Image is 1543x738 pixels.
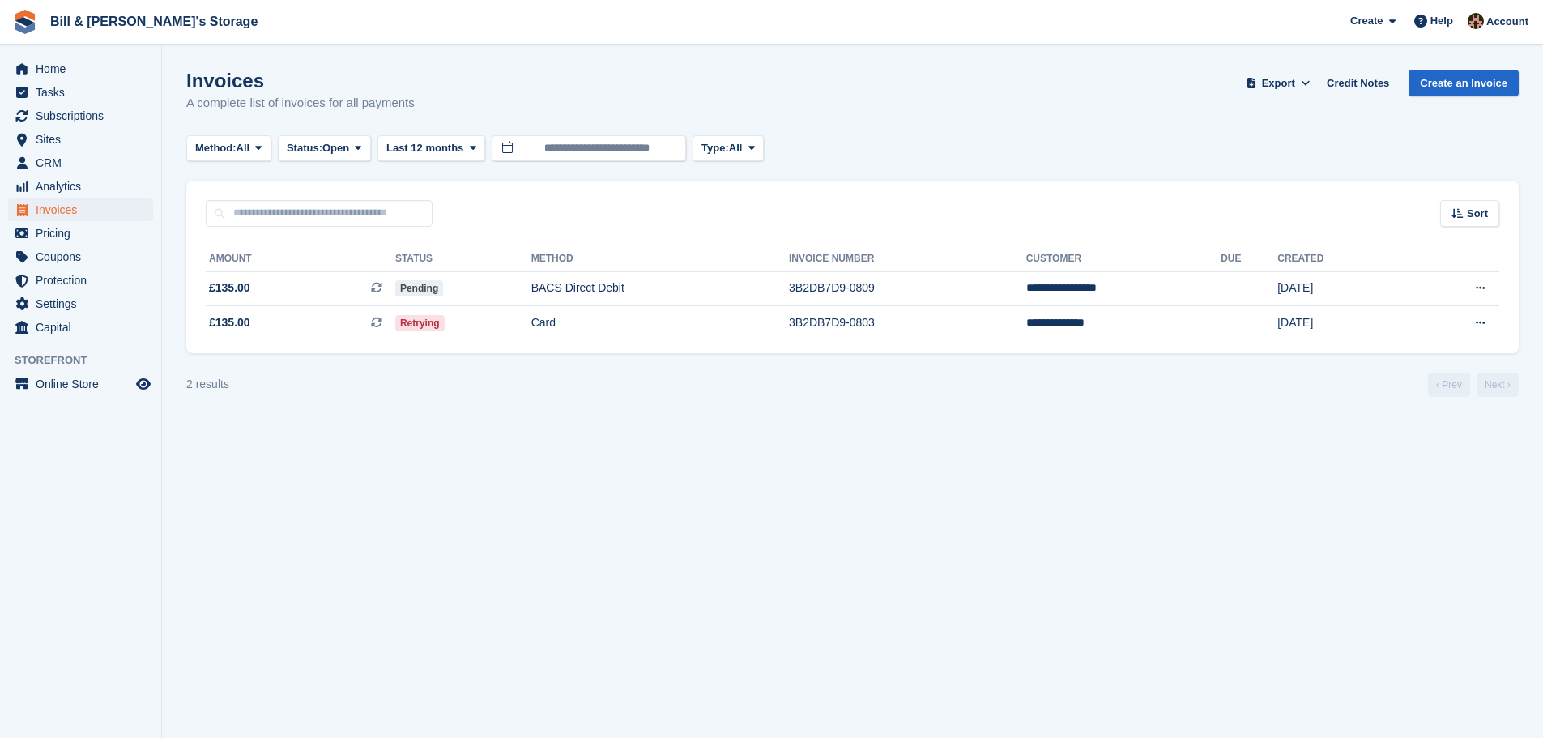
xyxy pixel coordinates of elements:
[1221,246,1277,272] th: Due
[789,246,1026,272] th: Invoice Number
[8,128,153,151] a: menu
[395,280,443,296] span: Pending
[36,175,133,198] span: Analytics
[237,140,250,156] span: All
[8,175,153,198] a: menu
[531,246,789,272] th: Method
[8,316,153,339] a: menu
[1430,13,1453,29] span: Help
[36,292,133,315] span: Settings
[36,128,133,151] span: Sites
[1277,246,1405,272] th: Created
[1350,13,1383,29] span: Create
[8,269,153,292] a: menu
[206,246,395,272] th: Amount
[8,245,153,268] a: menu
[36,81,133,104] span: Tasks
[1262,75,1295,92] span: Export
[36,151,133,174] span: CRM
[701,140,729,156] span: Type:
[789,306,1026,340] td: 3B2DB7D9-0803
[36,269,133,292] span: Protection
[15,352,161,369] span: Storefront
[1277,306,1405,340] td: [DATE]
[209,279,250,296] span: £135.00
[36,198,133,221] span: Invoices
[8,292,153,315] a: menu
[8,222,153,245] a: menu
[1320,70,1396,96] a: Credit Notes
[8,198,153,221] a: menu
[531,271,789,306] td: BACS Direct Debit
[1467,206,1488,222] span: Sort
[729,140,743,156] span: All
[693,135,764,162] button: Type: All
[209,314,250,331] span: £135.00
[1486,14,1528,30] span: Account
[8,105,153,127] a: menu
[36,222,133,245] span: Pricing
[1026,246,1221,272] th: Customer
[322,140,349,156] span: Open
[1409,70,1519,96] a: Create an Invoice
[186,94,415,113] p: A complete list of invoices for all payments
[8,151,153,174] a: menu
[8,81,153,104] a: menu
[1425,373,1522,397] nav: Page
[134,374,153,394] a: Preview store
[1477,373,1519,397] a: Next
[36,316,133,339] span: Capital
[1428,373,1470,397] a: Previous
[789,271,1026,306] td: 3B2DB7D9-0809
[395,315,445,331] span: Retrying
[8,58,153,80] a: menu
[36,373,133,395] span: Online Store
[36,58,133,80] span: Home
[395,246,531,272] th: Status
[386,140,463,156] span: Last 12 months
[36,245,133,268] span: Coupons
[1468,13,1484,29] img: Jack Bottesch
[195,140,237,156] span: Method:
[186,135,271,162] button: Method: All
[44,8,264,35] a: Bill & [PERSON_NAME]'s Storage
[278,135,371,162] button: Status: Open
[287,140,322,156] span: Status:
[186,70,415,92] h1: Invoices
[36,105,133,127] span: Subscriptions
[1242,70,1314,96] button: Export
[377,135,485,162] button: Last 12 months
[186,376,229,393] div: 2 results
[1277,271,1405,306] td: [DATE]
[8,373,153,395] a: menu
[13,10,37,34] img: stora-icon-8386f47178a22dfd0bd8f6a31ec36ba5ce8667c1dd55bd0f319d3a0aa187defe.svg
[531,306,789,340] td: Card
